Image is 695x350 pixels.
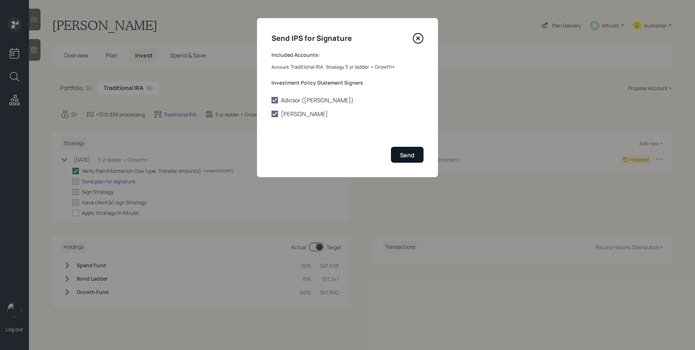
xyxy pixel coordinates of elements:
[290,63,323,71] div: Traditional IRA
[271,51,424,59] label: Included Accounts:
[326,64,344,71] label: Strategy
[345,63,395,71] div: 5 yr ladder • Growth+
[271,33,352,44] h4: Send IPS for Signature
[271,79,424,86] label: Investment Policy Statement Signers
[271,110,424,118] label: [PERSON_NAME]
[271,64,289,71] label: Account
[400,151,414,159] div: Send
[271,96,424,104] label: Advisor ([PERSON_NAME])
[391,147,424,162] button: Send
